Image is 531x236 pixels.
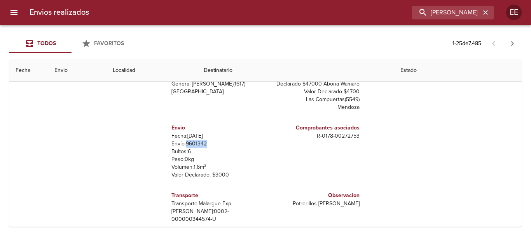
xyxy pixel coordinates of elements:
[452,40,481,47] p: 1 - 25 de 7.485
[9,34,134,53] div: Tabs Envios
[269,72,360,96] p: Av. Los Condo 1395 1395 , Valor Declarado $47000 Abona Wamaro Valor Declarado $4700
[503,34,522,53] span: Pagina siguiente
[394,59,522,82] th: Estado
[269,200,360,208] p: Potrerillos [PERSON_NAME]
[506,5,522,20] div: EE
[37,40,56,47] span: Todos
[171,156,262,163] p: Peso: 0 kg
[171,163,262,171] p: Volumen: 1.6 m
[171,88,262,96] p: [GEOGRAPHIC_DATA]
[171,124,262,132] h6: Envio
[171,80,262,88] p: General [PERSON_NAME] ( 1617 )
[269,191,360,200] h6: Observacion
[269,132,360,140] p: R - 0178 - 00272753
[171,132,262,140] p: Fecha: [DATE]
[94,40,124,47] span: Favoritos
[107,59,197,82] th: Localidad
[484,39,503,47] span: Pagina anterior
[171,140,262,148] p: Envío: 9601342
[412,6,480,19] input: buscar
[269,103,360,111] p: Mendoza
[9,59,48,82] th: Fecha
[30,6,89,19] h6: Envios realizados
[269,124,360,132] h6: Comprobantes asociados
[5,3,23,22] button: menu
[171,200,262,208] p: Transporte: Malargue Exp
[171,148,262,156] p: Bultos: 6
[197,59,394,82] th: Destinatario
[269,96,360,103] p: Las Compuertas ( 5549 )
[48,59,107,82] th: Envio
[171,171,262,179] p: Valor Declarado: $ 3000
[204,163,206,168] sup: 3
[171,191,262,200] h6: Transporte
[171,208,262,223] p: [PERSON_NAME]: 0002-000000344574-U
